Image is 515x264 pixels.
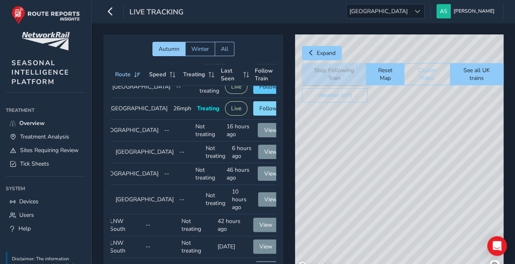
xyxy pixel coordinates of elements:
[177,185,203,214] td: --
[20,160,49,168] span: Tick Sheets
[161,163,193,185] td: --
[225,80,247,94] button: Live
[259,83,277,91] span: Follow
[214,214,250,236] td: 42 hours ago
[436,4,451,18] img: diamond-layout
[221,45,228,53] span: All
[264,126,277,134] span: View
[264,170,277,178] span: View
[191,45,209,53] span: Winter
[185,42,215,56] button: Winter
[258,123,283,137] button: View
[454,4,495,18] span: [PERSON_NAME]
[19,198,39,205] span: Devices
[221,67,240,82] span: Last Seen
[115,71,131,78] span: Route
[6,182,86,195] div: System
[258,166,283,181] button: View
[264,196,277,203] span: View
[107,214,143,236] td: LNW South
[11,58,69,86] span: SEASONAL INTELLIGENCE PLATFORM
[107,236,143,258] td: LNW South
[253,239,279,254] button: View
[177,141,203,163] td: --
[170,98,194,120] td: 26mph
[6,208,86,222] a: Users
[183,71,205,78] span: Treating
[258,145,284,159] button: View
[109,76,173,98] td: [GEOGRAPHIC_DATA]
[214,236,250,258] td: [DATE]
[19,211,34,219] span: Users
[179,236,215,258] td: Not treating
[20,146,79,154] span: Sites Requiring Review
[253,80,284,94] button: Follow
[143,214,179,236] td: --
[152,42,185,56] button: Autumn
[302,88,368,102] button: Weather (off)
[225,101,247,116] button: Live
[193,120,224,141] td: Not treating
[253,218,279,232] button: View
[129,7,184,18] span: Live Tracking
[143,236,179,258] td: --
[224,120,255,141] td: 16 hours ago
[224,163,255,185] td: 46 hours ago
[404,63,450,85] button: Cluster Trains
[436,4,497,18] button: [PERSON_NAME]
[258,192,284,207] button: View
[113,185,177,214] td: [GEOGRAPHIC_DATA]
[6,222,86,235] a: Help
[259,105,277,112] span: Follow
[113,141,177,163] td: [GEOGRAPHIC_DATA]
[487,236,507,256] div: Open Intercom Messenger
[229,141,255,163] td: 6 hours ago
[6,130,86,143] a: Treatment Analysis
[264,148,277,156] span: View
[259,221,272,229] span: View
[11,6,80,24] img: rr logo
[98,120,161,141] td: [GEOGRAPHIC_DATA]
[6,104,86,116] div: Treatment
[197,76,222,98] td: Not treating
[317,49,336,57] span: Expand
[197,105,219,112] span: Treating
[253,101,284,116] button: Follow
[159,45,179,53] span: Autumn
[161,120,193,141] td: --
[366,63,404,85] button: Reset Map
[203,141,229,163] td: Not treating
[255,67,275,82] span: Follow Train
[229,185,255,214] td: 10 hours ago
[6,143,86,157] a: Sites Requiring Review
[98,163,161,185] td: [GEOGRAPHIC_DATA]
[173,76,197,98] td: --
[6,116,86,130] a: Overview
[215,42,234,56] button: All
[107,98,170,120] td: [GEOGRAPHIC_DATA]
[20,133,69,141] span: Treatment Analysis
[22,32,70,50] img: customer logo
[6,195,86,208] a: Devices
[302,46,342,60] button: Expand
[6,157,86,171] a: Tick Sheets
[149,71,166,78] span: Speed
[193,163,224,185] td: Not treating
[259,243,272,250] span: View
[19,119,45,127] span: Overview
[18,225,31,232] span: Help
[347,5,411,18] span: [GEOGRAPHIC_DATA]
[203,185,229,214] td: Not treating
[450,63,504,85] button: See all UK trains
[179,214,215,236] td: Not treating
